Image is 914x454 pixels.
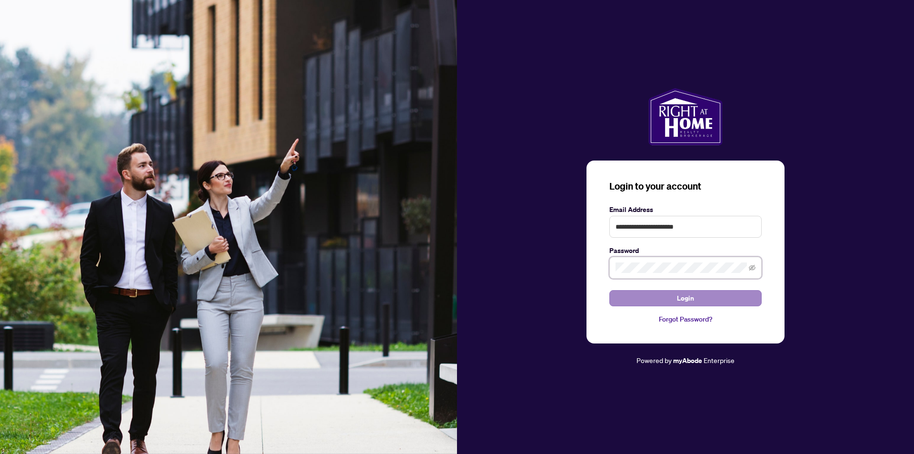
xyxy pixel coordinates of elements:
span: eye-invisible [749,264,755,271]
span: Login [677,291,694,306]
span: Enterprise [704,356,735,364]
h3: Login to your account [609,180,762,193]
span: Powered by [636,356,672,364]
a: myAbode [673,355,702,366]
label: Email Address [609,204,762,215]
a: Forgot Password? [609,314,762,324]
img: ma-logo [648,88,722,145]
button: Login [609,290,762,306]
label: Password [609,245,762,256]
